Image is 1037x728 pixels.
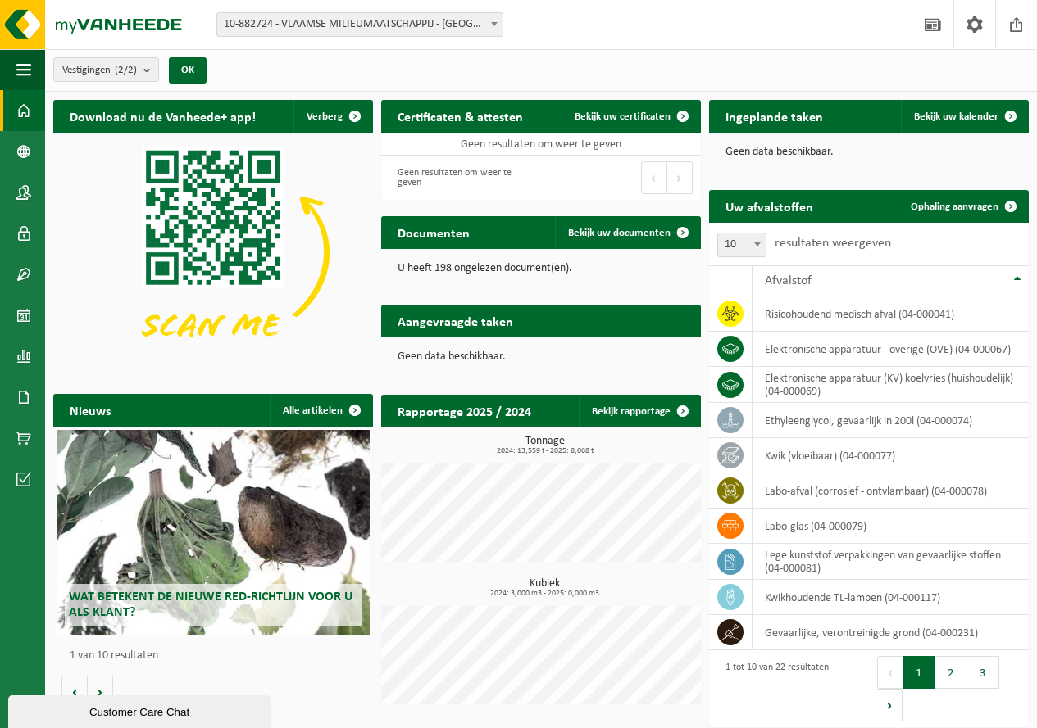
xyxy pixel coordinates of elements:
span: 10 [717,233,766,257]
button: 2 [935,656,967,689]
button: 3 [967,656,999,689]
h2: Documenten [381,216,486,248]
td: ethyleenglycol, gevaarlijk in 200l (04-000074) [753,403,1029,438]
span: 10-882724 - VLAAMSE MILIEUMAATSCHAPPIJ - AALST [216,12,503,37]
h2: Download nu de Vanheede+ app! [53,100,272,132]
h2: Aangevraagde taken [381,305,530,337]
p: 1 van 10 resultaten [70,650,365,662]
h2: Nieuws [53,394,127,426]
span: Afvalstof [765,274,812,287]
button: 1 [903,656,935,689]
button: Next [667,161,693,194]
h3: Tonnage [389,436,701,455]
a: Bekijk uw documenten [555,216,699,249]
iframe: chat widget [8,692,274,728]
a: Bekijk uw kalender [901,100,1027,133]
td: lege kunststof verpakkingen van gevaarlijke stoffen (04-000081) [753,544,1029,580]
h3: Kubiek [389,578,701,598]
span: 2024: 13,559 t - 2025: 8,068 t [389,447,701,455]
span: Bekijk uw kalender [914,111,998,122]
button: Previous [641,161,667,194]
label: resultaten weergeven [775,237,891,250]
span: Bekijk uw certificaten [575,111,671,122]
h2: Ingeplande taken [709,100,839,132]
span: 2024: 3,000 m3 - 2025: 0,000 m3 [389,590,701,598]
h2: Rapportage 2025 / 2024 [381,395,548,427]
h2: Certificaten & attesten [381,100,539,132]
button: Volgende [88,676,113,708]
a: Bekijk uw certificaten [562,100,699,133]
button: Previous [877,656,903,689]
td: kwikhoudende TL-lampen (04-000117) [753,580,1029,615]
td: gevaarlijke, verontreinigde grond (04-000231) [753,615,1029,650]
td: elektronische apparatuur - overige (OVE) (04-000067) [753,332,1029,367]
p: Geen data beschikbaar. [398,351,685,363]
span: Verberg [307,111,343,122]
td: labo-afval (corrosief - ontvlambaar) (04-000078) [753,473,1029,509]
td: kwik (vloeibaar) (04-000077) [753,438,1029,473]
td: Geen resultaten om weer te geven [381,133,701,156]
a: Alle artikelen [270,394,371,427]
span: Vestigingen [62,58,137,83]
span: Bekijk uw documenten [568,228,671,238]
div: 1 tot 10 van 22 resultaten [717,654,829,723]
button: Verberg [293,100,371,133]
td: elektronische apparatuur (KV) koelvries (huishoudelijk) (04-000069) [753,367,1029,403]
count: (2/2) [115,65,137,75]
img: Download de VHEPlus App [53,133,373,373]
td: labo-glas (04-000079) [753,509,1029,544]
p: Geen data beschikbaar. [725,147,1012,158]
button: Vorige [61,676,88,708]
h2: Uw afvalstoffen [709,190,830,222]
span: 10 [718,233,766,256]
div: Geen resultaten om weer te geven [389,160,533,196]
a: Bekijk rapportage [579,395,699,427]
span: Wat betekent de nieuwe RED-richtlijn voor u als klant? [69,590,352,619]
span: Ophaling aanvragen [911,201,998,212]
span: 10-882724 - VLAAMSE MILIEUMAATSCHAPPIJ - AALST [217,13,503,36]
a: Wat betekent de nieuwe RED-richtlijn voor u als klant? [57,430,370,635]
button: OK [169,57,207,84]
button: Vestigingen(2/2) [53,57,159,82]
td: risicohoudend medisch afval (04-000041) [753,296,1029,332]
button: Next [877,689,903,721]
a: Ophaling aanvragen [898,190,1027,223]
p: U heeft 198 ongelezen document(en). [398,263,685,274]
